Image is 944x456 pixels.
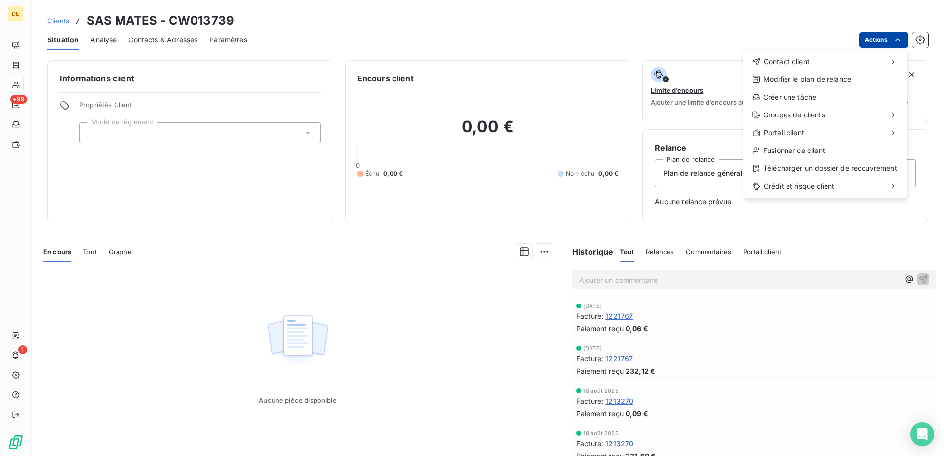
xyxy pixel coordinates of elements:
div: Fusionner ce client [747,143,903,158]
div: Télécharger un dossier de recouvrement [747,160,903,176]
div: Actions [743,50,907,198]
span: Contact client [764,57,810,67]
div: Créer une tâche [747,89,903,105]
span: Groupes de clients [763,110,825,120]
span: Crédit et risque client [764,181,834,191]
span: Portail client [764,128,804,138]
div: Modifier le plan de relance [747,72,903,87]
